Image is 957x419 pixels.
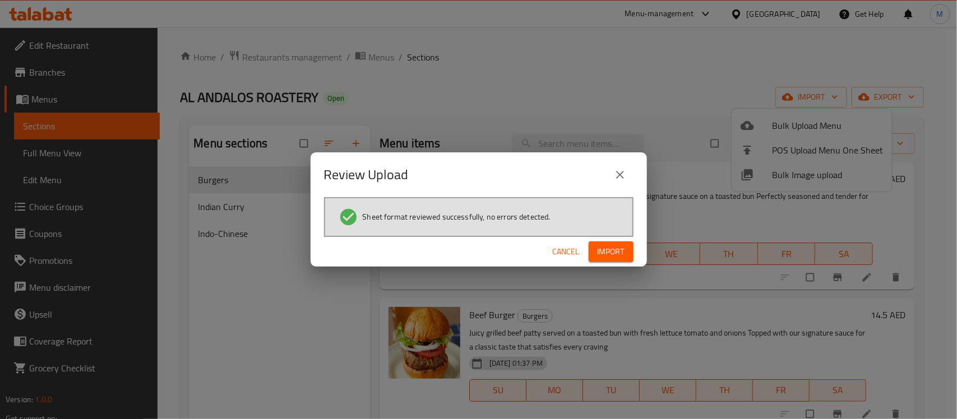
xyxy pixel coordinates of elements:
button: close [607,161,634,188]
button: Import [589,241,634,262]
span: Cancel [553,245,580,259]
button: Cancel [548,241,584,262]
span: Sheet format reviewed successfully, no errors detected. [363,211,551,222]
h2: Review Upload [324,166,409,184]
span: Import [598,245,625,259]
